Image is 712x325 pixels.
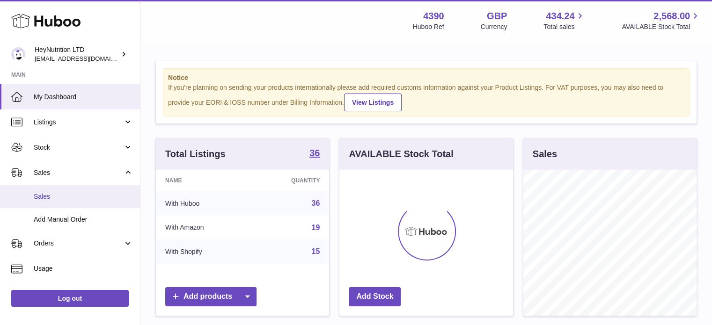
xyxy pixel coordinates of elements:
td: With Huboo [156,191,251,216]
span: 434.24 [546,10,574,22]
strong: 36 [309,148,320,158]
span: [EMAIL_ADDRESS][DOMAIN_NAME] [35,55,138,62]
span: Add Manual Order [34,215,133,224]
a: View Listings [344,94,402,111]
span: Orders [34,239,123,248]
td: With Shopify [156,239,251,264]
span: 2,568.00 [653,10,690,22]
a: 36 [312,199,320,207]
a: 19 [312,224,320,231]
strong: 4390 [423,10,444,22]
span: Total sales [543,22,585,31]
th: Quantity [251,170,330,191]
div: Huboo Ref [413,22,444,31]
a: Add products [165,287,257,306]
a: 36 [309,148,320,159]
div: If you're planning on sending your products internationally please add required customs informati... [168,83,684,111]
a: Log out [11,290,129,307]
span: Listings [34,118,123,127]
td: With Amazon [156,216,251,240]
span: Usage [34,264,133,273]
a: 15 [312,247,320,255]
span: AVAILABLE Stock Total [622,22,701,31]
span: Sales [34,192,133,201]
strong: Notice [168,73,684,82]
strong: GBP [487,10,507,22]
span: My Dashboard [34,93,133,101]
h3: Sales [533,148,557,160]
h3: AVAILABLE Stock Total [349,148,453,160]
img: info@heynutrition.com [11,47,25,61]
span: Sales [34,168,123,177]
a: 2,568.00 AVAILABLE Stock Total [622,10,701,31]
a: 434.24 Total sales [543,10,585,31]
h3: Total Listings [165,148,226,160]
div: Currency [481,22,507,31]
a: Add Stock [349,287,401,306]
div: HeyNutrition LTD [35,45,119,63]
span: Stock [34,143,123,152]
th: Name [156,170,251,191]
